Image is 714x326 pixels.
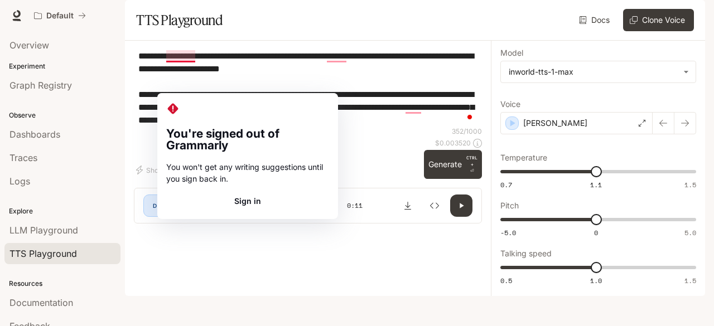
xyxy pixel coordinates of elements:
p: Talking speed [500,250,552,257]
p: Default [46,11,74,21]
div: inworld-tts-1-max [509,66,678,77]
p: Pitch [500,202,519,210]
button: Shortcuts [134,161,181,179]
textarea: To enrich screen reader interactions, please activate Accessibility in Grammarly extension settings [138,50,477,126]
button: GenerateCTRL +⏎ [424,150,482,179]
p: Model [500,49,523,57]
h1: TTS Playground [136,9,223,31]
p: CTRL + [466,154,477,168]
span: -5.0 [500,228,516,237]
div: inworld-tts-1-max [501,61,696,82]
span: 1.5 [684,276,696,285]
span: 1.0 [590,276,602,285]
a: Docs [577,9,614,31]
button: Clone Voice [623,9,694,31]
span: 1.1 [590,180,602,189]
div: D [146,197,163,215]
span: 0.5 [500,276,512,285]
p: Temperature [500,154,547,162]
span: 1.5 [684,180,696,189]
span: 0 [594,228,598,237]
span: 0.7 [500,180,512,189]
p: [PERSON_NAME] [523,118,587,129]
p: Voice [500,100,520,108]
span: 5.0 [684,228,696,237]
span: 0:11 [347,200,363,211]
button: Inspect [423,194,446,217]
p: ⏎ [466,154,477,174]
button: All workspaces [29,4,91,27]
p: 352 / 1000 [452,126,482,136]
button: Download audio [397,194,419,217]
